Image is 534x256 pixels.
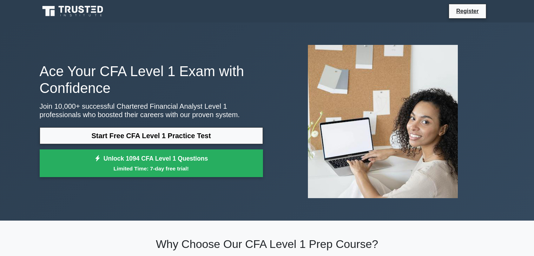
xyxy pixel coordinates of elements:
h1: Ace Your CFA Level 1 Exam with Confidence [40,63,263,96]
a: Unlock 1094 CFA Level 1 QuestionsLimited Time: 7-day free trial! [40,149,263,177]
p: Join 10,000+ successful Chartered Financial Analyst Level 1 professionals who boosted their caree... [40,102,263,119]
h2: Why Choose Our CFA Level 1 Prep Course? [40,237,495,251]
a: Register [452,7,483,15]
small: Limited Time: 7-day free trial! [48,164,254,173]
a: Start Free CFA Level 1 Practice Test [40,127,263,144]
